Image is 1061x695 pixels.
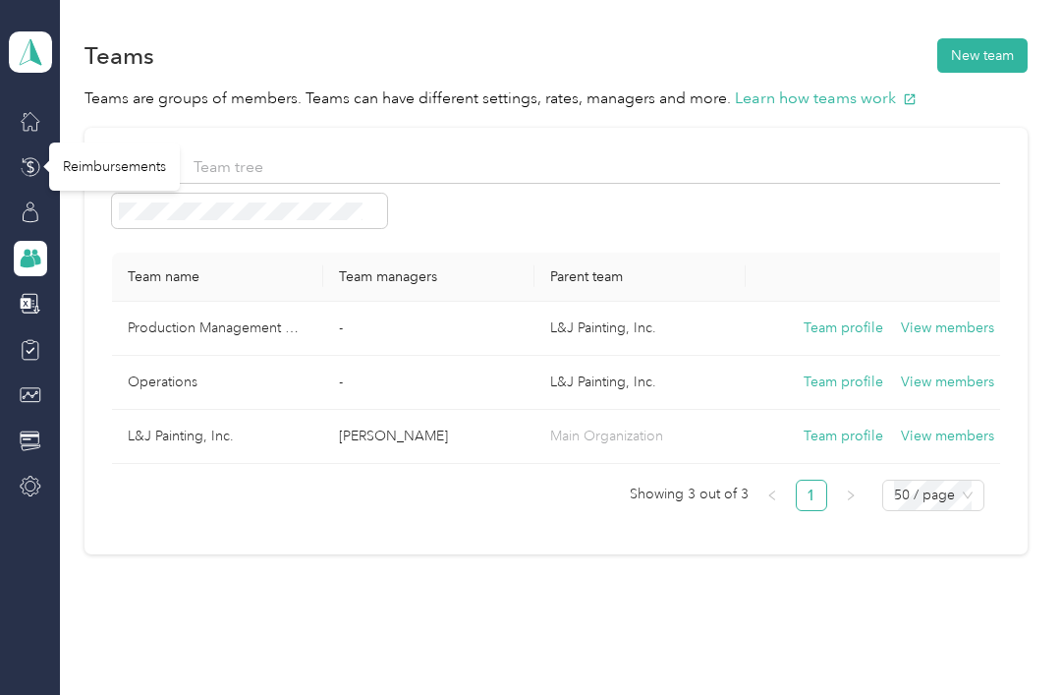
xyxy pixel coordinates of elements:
span: 50 / page [894,481,973,510]
button: View members [901,372,994,393]
button: left [756,480,788,511]
a: 1 [797,481,826,510]
button: Team profile [804,372,883,393]
th: Team managers [323,253,534,302]
h1: Teams [84,45,154,66]
td: - [323,302,534,356]
td: Main Organization [534,410,746,464]
button: Team profile [804,318,883,339]
span: Team tree [194,157,263,176]
p: [PERSON_NAME] [339,426,519,447]
button: View members [901,426,994,447]
li: Previous Page [756,480,788,511]
span: Showing 3 out of 3 [630,480,749,509]
td: L&J Painting, Inc. [112,410,323,464]
p: Teams are groups of members. Teams can have different settings, rates, managers and more. [84,87,1028,111]
button: Team profile [804,426,883,447]
th: Parent team [534,253,746,302]
td: - [323,356,534,410]
td: L&J Painting, Inc. [534,302,746,356]
div: Page Size [882,480,984,511]
button: View members [901,318,994,339]
li: Next Page [835,480,866,511]
td: Production Management Department [112,302,323,356]
li: 1 [796,480,827,511]
span: left [766,490,778,501]
td: L&J Painting, Inc. [534,356,746,410]
button: New team [937,38,1028,73]
span: right [845,490,857,501]
td: Operations [112,356,323,410]
iframe: Everlance-gr Chat Button Frame [951,585,1061,695]
div: Reimbursements [49,143,180,191]
span: - [339,319,343,336]
p: Main Organization [550,426,730,447]
button: right [835,480,866,511]
span: - [339,374,343,390]
th: Team name [112,253,323,302]
button: Learn how teams work [735,87,917,111]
